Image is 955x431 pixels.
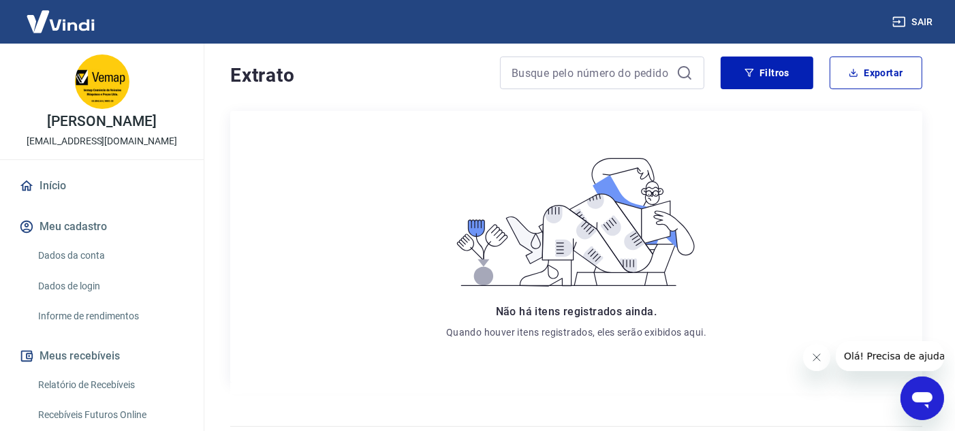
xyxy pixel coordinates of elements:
img: Vindi [16,1,105,42]
a: Início [16,171,187,201]
button: Exportar [830,57,922,89]
input: Busque pelo número do pedido [512,63,671,83]
h4: Extrato [230,62,484,89]
iframe: Fechar mensagem [803,344,830,371]
a: Relatório de Recebíveis [33,371,187,399]
a: Informe de rendimentos [33,302,187,330]
p: [EMAIL_ADDRESS][DOMAIN_NAME] [27,134,177,148]
span: Olá! Precisa de ajuda? [8,10,114,20]
button: Filtros [721,57,813,89]
iframe: Mensagem da empresa [836,341,944,371]
button: Meus recebíveis [16,341,187,371]
button: Meu cadastro [16,212,187,242]
span: Não há itens registrados ainda. [496,305,657,318]
iframe: Botão para abrir a janela de mensagens [901,377,944,420]
button: Sair [890,10,939,35]
a: Recebíveis Futuros Online [33,401,187,429]
a: Dados da conta [33,242,187,270]
p: [PERSON_NAME] [47,114,156,129]
a: Dados de login [33,272,187,300]
img: da059244-fbc9-42a8-b14b-52b2a57795b2.jpeg [75,54,129,109]
p: Quando houver itens registrados, eles serão exibidos aqui. [446,325,706,339]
